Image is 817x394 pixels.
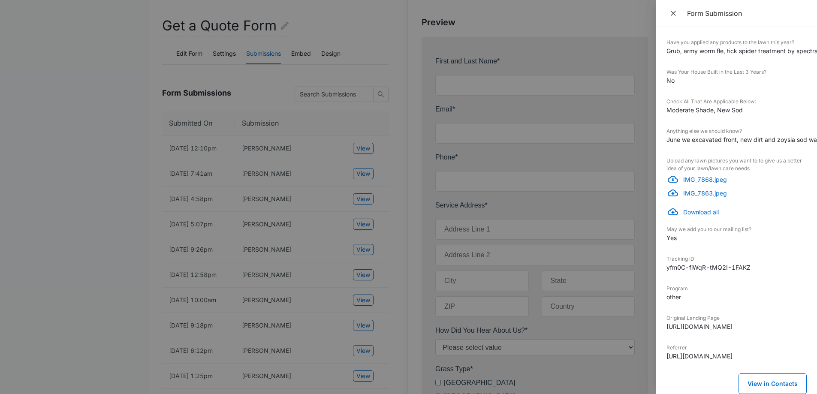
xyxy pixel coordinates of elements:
label: Zoysia [9,349,29,359]
p: IMG_7863.jpeg [683,189,807,198]
dd: Grub, army worm fle, tick spider treatment by spectracide [666,46,807,55]
a: DownloadIMG_7863.jpeg [666,186,807,200]
button: Download [666,186,683,200]
dt: Check All That Are Applicable Below: [666,98,807,105]
a: DownloadIMG_7868.jpeg [666,172,807,186]
button: Download [666,205,683,219]
label: [GEOGRAPHIC_DATA] [9,335,80,346]
dt: Have you applied any products to the lawn this year? [666,39,807,46]
dd: June we excavated front, new dirt and zoysia sod want to protect our investment, would like quote... [666,135,807,144]
dd: yfm0C-fiWqR-tMQ2I-1FAKZ [666,263,807,272]
dd: other [666,292,807,301]
dt: Tracking ID [666,255,807,263]
dd: Yes [666,233,807,242]
p: IMG_7868.jpeg [683,175,807,184]
dt: Upload any lawn pictures you want to to give us a better idea of your lawn/lawn care needs [666,157,807,172]
dd: [URL][DOMAIN_NAME] [666,322,807,331]
p: Download all [683,208,807,217]
dd: No [666,76,807,85]
dt: Program [666,285,807,292]
label: [GEOGRAPHIC_DATA] [9,322,80,332]
dt: Original Landing Page [666,314,807,322]
div: Form Submission [687,9,807,18]
button: Download [666,172,683,186]
input: Country [106,240,200,261]
label: Rye/Fesue [9,363,42,373]
dt: May we add you to our mailing list? [666,226,807,233]
label: Mostly Weeds [9,376,51,387]
span: Close [669,7,679,19]
dd: Moderate Shade, New Sod [666,105,807,114]
dt: Anything else we should know? [666,127,807,135]
button: View in Contacts [739,373,807,394]
dd: [URL][DOMAIN_NAME] [666,352,807,361]
button: Close [666,7,682,20]
input: State [106,214,200,235]
dt: Was Your House Built in the Last 3 Years? [666,68,807,76]
dt: Referrer [666,344,807,352]
a: DownloadDownload all [666,205,807,219]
